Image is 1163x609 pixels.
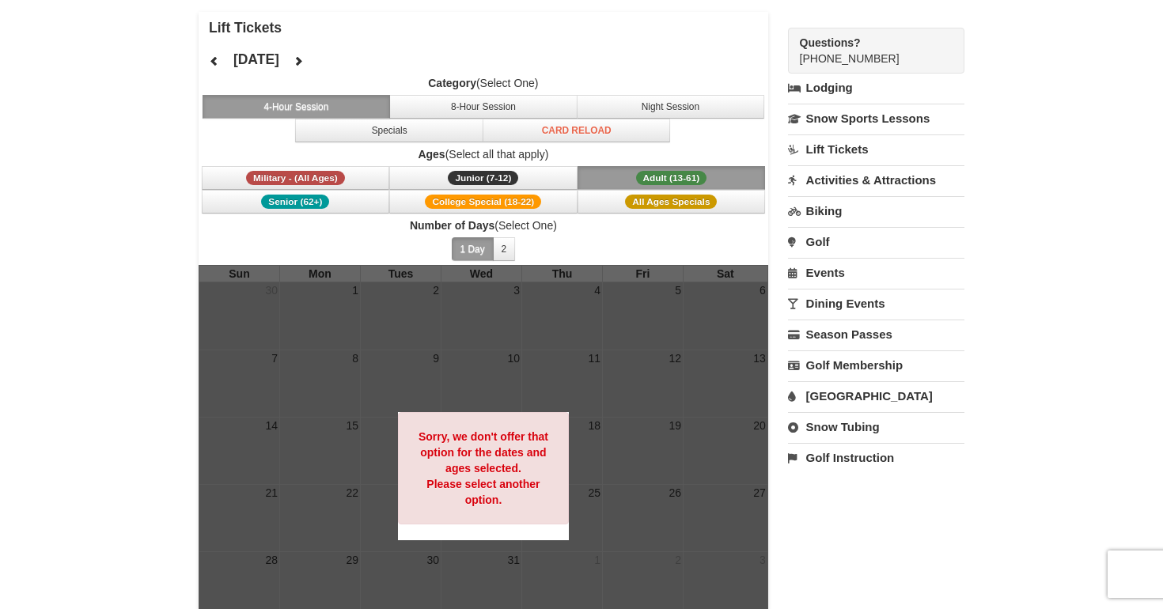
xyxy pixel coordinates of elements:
a: Activities & Attractions [788,165,964,195]
strong: Category [428,77,476,89]
label: (Select all that apply) [199,146,768,162]
a: Lift Tickets [788,134,964,164]
a: Biking [788,196,964,225]
label: (Select One) [199,217,768,233]
button: Night Session [577,95,765,119]
button: Junior (7-12) [389,166,578,190]
a: Golf [788,227,964,256]
button: College Special (18-22) [389,190,578,214]
button: 2 [493,237,516,261]
a: [GEOGRAPHIC_DATA] [788,381,964,410]
a: Dining Events [788,289,964,318]
span: [PHONE_NUMBER] [800,35,936,65]
button: All Ages Specials [578,190,766,214]
h4: Lift Tickets [209,20,768,36]
button: Specials [295,119,483,142]
a: Golf Membership [788,350,964,380]
button: Military - (All Ages) [202,166,390,190]
button: Senior (62+) [202,190,390,214]
a: Lodging [788,74,964,102]
span: College Special (18-22) [425,195,541,209]
span: Senior (62+) [261,195,329,209]
button: 1 Day [452,237,494,261]
button: 8-Hour Session [389,95,578,119]
label: (Select One) [199,75,768,91]
span: Adult (13-61) [636,171,707,185]
a: Events [788,258,964,287]
span: Military - (All Ages) [246,171,345,185]
button: Card Reload [483,119,671,142]
span: Junior (7-12) [448,171,518,185]
strong: Ages [418,148,445,161]
strong: Sorry, we don't offer that option for the dates and ages selected. Please select another option. [419,430,548,506]
strong: Questions? [800,36,861,49]
a: Snow Tubing [788,412,964,441]
span: All Ages Specials [625,195,717,209]
a: Snow Sports Lessons [788,104,964,133]
button: 4-Hour Session [203,95,391,119]
a: Season Passes [788,320,964,349]
button: Adult (13-61) [578,166,766,190]
a: Golf Instruction [788,443,964,472]
strong: Number of Days [410,219,494,232]
h4: [DATE] [233,51,279,67]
